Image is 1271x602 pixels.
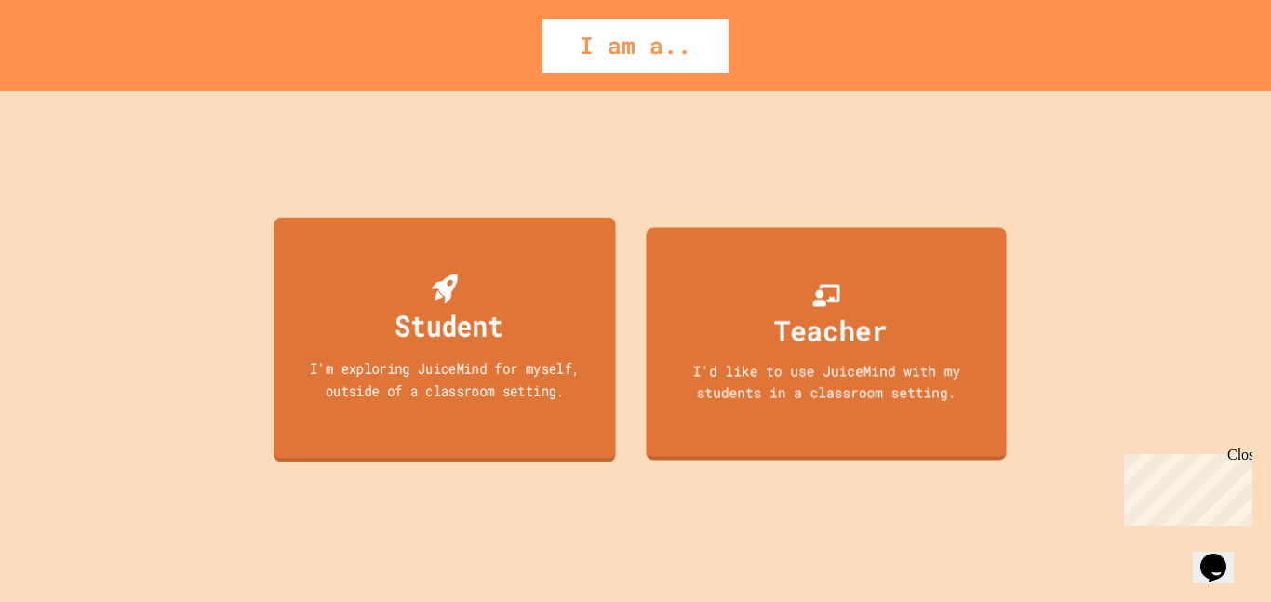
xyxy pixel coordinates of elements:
div: Student [395,303,503,347]
div: I'd like to use JuiceMind with my students in a classroom setting. [664,360,988,402]
iframe: chat widget [1193,528,1252,583]
div: Chat with us now!Close [7,7,128,118]
div: I'm exploring JuiceMind for myself, outside of a classroom setting. [291,357,599,401]
iframe: chat widget [1117,447,1252,526]
div: Teacher [774,309,888,351]
div: I am a.. [542,19,729,73]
